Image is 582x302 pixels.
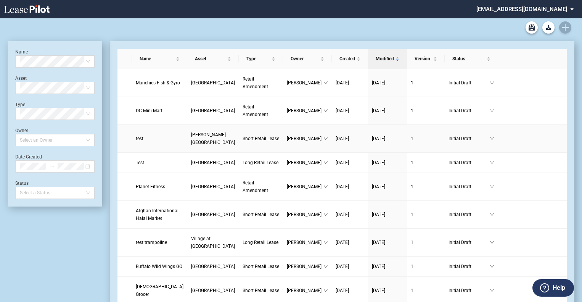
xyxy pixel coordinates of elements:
span: Short Retail Lease [243,136,279,141]
span: Indian Grocer [136,284,183,297]
span: download [530,108,534,113]
span: download [530,81,534,85]
a: 1 [411,287,441,294]
span: down [490,81,494,85]
a: [GEOGRAPHIC_DATA] [191,263,235,270]
span: share-alt [540,108,545,114]
span: down [323,160,328,165]
span: Eastover Shopping Center [191,80,235,86]
span: Initial Draft [449,107,490,115]
span: Retail Amendment [243,180,268,193]
a: [DATE] [336,263,364,270]
a: 1 [411,239,441,246]
a: Long Retail Lease [243,239,279,246]
a: [DATE] [336,287,364,294]
span: [DATE] [372,264,385,269]
span: [PERSON_NAME] [287,135,323,142]
a: Afghan International Halal Market [136,207,183,222]
label: Status [15,181,29,186]
a: [DATE] [372,287,403,294]
a: Village at [GEOGRAPHIC_DATA] [191,235,235,250]
th: Modified [368,49,407,69]
label: Help [553,283,565,293]
a: Munchies Fish & Gyro [136,79,183,87]
span: download [530,136,534,141]
a: 1 [411,183,441,191]
span: Status [452,55,485,63]
span: [PERSON_NAME] [287,107,323,115]
span: Initial Draft [449,211,490,218]
span: Short Retail Lease [243,264,279,269]
span: [DATE] [336,184,349,189]
a: Buffalo Wild Wings GO [136,263,183,270]
span: [DATE] [372,240,385,245]
a: Archive [526,21,538,34]
span: share-alt [540,240,545,245]
span: edit [520,240,524,245]
label: Date Created [15,154,42,160]
span: Danada Square West [191,160,235,165]
span: Short Retail Lease [243,288,279,293]
a: [GEOGRAPHIC_DATA] [191,287,235,294]
span: down [490,136,494,141]
span: down [323,184,328,189]
a: [GEOGRAPHIC_DATA] [191,159,235,166]
span: edit [520,264,524,269]
span: down [490,288,494,293]
span: Test [136,160,144,165]
span: down [490,108,494,113]
span: [DATE] [372,80,385,86]
span: [DATE] [372,108,385,113]
button: Help [532,279,574,297]
span: share-alt [540,184,545,190]
th: Type [239,49,283,69]
span: down [490,240,494,245]
span: 1 [411,288,413,293]
label: Asset [15,76,27,81]
a: Retail Amendment [243,103,279,118]
a: [DATE] [336,135,364,142]
a: [DATE] [336,107,364,115]
a: [DEMOGRAPHIC_DATA] Grocer [136,283,183,298]
a: Short Retail Lease [243,287,279,294]
a: [GEOGRAPHIC_DATA] [191,79,235,87]
span: swap-right [49,164,55,169]
span: Long Retail Lease [243,240,278,245]
span: Beach Shopping Center [191,264,235,269]
a: 1 [411,263,441,270]
span: [DATE] [336,136,349,141]
span: [PERSON_NAME] [287,79,323,87]
span: Sprayberry Square [191,132,235,145]
a: [GEOGRAPHIC_DATA] [191,107,235,115]
span: Afghan International Halal Market [136,208,178,221]
a: Retail Amendment [243,179,279,194]
span: [DATE] [336,80,349,86]
a: [DATE] [372,135,403,142]
span: [DATE] [336,212,349,217]
span: down [323,288,328,293]
span: down [490,160,494,165]
a: Short Retail Lease [243,263,279,270]
span: Initial Draft [449,287,490,294]
span: download [530,212,534,217]
span: [DATE] [372,160,385,165]
span: 1 [411,108,413,113]
a: Long Retail Lease [243,159,279,166]
span: [DATE] [336,288,349,293]
a: Short Retail Lease [243,135,279,142]
span: Planet Fitness [136,184,165,189]
span: down [323,81,328,85]
a: [DATE] [336,211,364,218]
th: Version [407,49,445,69]
span: Retail Amendment [243,76,268,89]
span: 1 [411,240,413,245]
span: down [490,264,494,269]
span: download [530,288,534,293]
span: Imperial Plaza [191,288,235,293]
span: Version [415,55,432,63]
button: Download Blank Form [542,21,555,34]
label: Type [15,102,25,107]
span: 1 [411,264,413,269]
span: Initial Draft [449,263,490,270]
a: [DATE] [372,183,403,191]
